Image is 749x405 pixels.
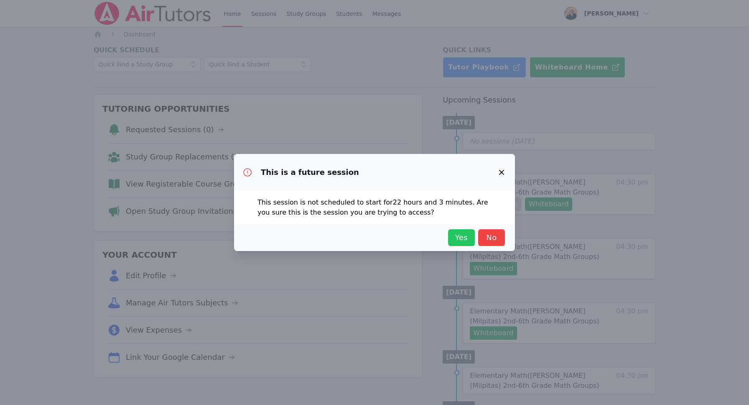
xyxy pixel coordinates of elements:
[448,229,475,246] button: Yes
[482,232,501,244] span: No
[452,232,471,244] span: Yes
[478,229,505,246] button: No
[257,197,492,218] p: This session is not scheduled to start for 22 hours and 3 minutes . Are you sure this is the sess...
[261,167,359,177] h3: This is a future session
